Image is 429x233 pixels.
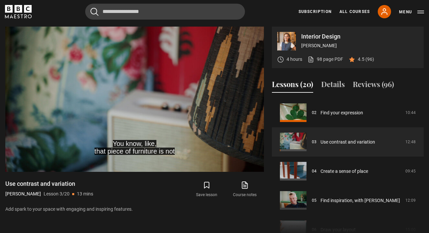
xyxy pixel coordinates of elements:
a: Create a sense of place [321,168,368,175]
a: Find your expression [321,109,363,116]
button: Reviews (96) [353,79,394,93]
a: All Courses [339,9,370,15]
input: Search [85,4,245,20]
h1: Use contrast and variation [5,180,93,188]
p: 13 mins [77,190,93,197]
p: Lesson 3/20 [44,190,70,197]
a: 98 page PDF [308,56,343,63]
a: Find inspiration, with [PERSON_NAME] [321,197,400,204]
p: 4 hours [287,56,302,63]
button: Save lesson [188,180,226,199]
button: Details [321,79,345,93]
a: Course notes [226,180,264,199]
button: Submit the search query [91,8,99,16]
svg: BBC Maestro [5,5,32,18]
p: [PERSON_NAME] [301,42,418,49]
p: 4.5 (96) [358,56,374,63]
button: Toggle navigation [399,9,424,15]
video-js: Video Player [5,27,264,172]
button: Lessons (20) [272,79,313,93]
a: Subscription [299,9,331,15]
a: Use contrast and variation [321,139,375,146]
p: Add spark to your space with engaging and inspiring features. [5,206,264,213]
p: [PERSON_NAME] [5,190,41,197]
p: Interior Design [301,34,418,40]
